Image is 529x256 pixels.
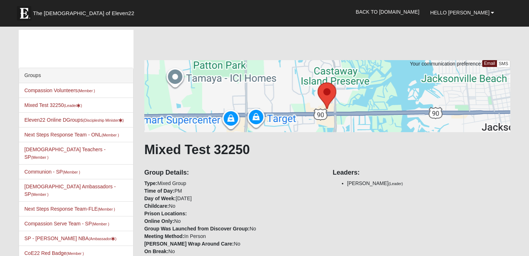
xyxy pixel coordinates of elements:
small: (Leader ) [64,103,82,108]
span: Your communication preference: [410,61,482,67]
a: Hello [PERSON_NAME] [425,4,499,22]
strong: Prison Locations: [144,211,187,216]
strong: [PERSON_NAME] Wrap Around Care: [144,241,234,247]
a: Next Steps Response Team-FLE(Member ) [24,206,115,212]
strong: Meeting Method: [144,233,184,239]
a: [DEMOGRAPHIC_DATA] Teachers - SP(Member ) [24,147,106,160]
small: (Member ) [92,222,109,226]
a: Email [482,60,497,67]
small: (Leader) [389,181,403,186]
a: Eleven22 Online DGroups(Discipleship Minister) [24,117,124,123]
h4: Group Details: [144,169,322,177]
h1: Mixed Test 32250 [144,142,510,157]
a: Next Steps Response Team - ONL(Member ) [24,132,119,138]
a: The [DEMOGRAPHIC_DATA] of Eleven22 [13,3,157,21]
strong: Day of Week: [144,196,176,201]
a: [DEMOGRAPHIC_DATA] Ambassadors - SP(Member ) [24,184,116,197]
span: The [DEMOGRAPHIC_DATA] of Eleven22 [33,10,134,17]
img: Eleven22 logo [17,6,31,21]
small: (Ambassador ) [89,237,116,241]
small: (Member ) [31,155,48,160]
small: (Member ) [101,133,119,137]
small: (Discipleship Minister ) [83,118,124,122]
a: Compassion Volunteers(Member ) [24,87,95,93]
small: (Member ) [98,207,115,211]
small: (Member ) [31,192,48,197]
strong: Group Was Launched from Discover Group: [144,226,250,232]
li: [PERSON_NAME] [347,180,511,187]
small: (Member ) [78,89,95,93]
a: SP - [PERSON_NAME] NBA(Ambassador) [24,235,117,241]
h4: Leaders: [333,169,511,177]
strong: Childcare: [144,203,169,209]
span: Hello [PERSON_NAME] [430,10,489,15]
strong: Type: [144,180,157,186]
a: Mixed Test 32250(Leader) [24,102,82,108]
strong: Online Only: [144,218,174,224]
a: Communion - SP(Member ) [24,169,80,175]
a: Back to [DOMAIN_NAME] [351,3,425,21]
strong: Time of Day: [144,188,175,194]
small: (Member ) [63,170,80,174]
a: Compassion Serve Team - SP(Member ) [24,221,109,226]
a: SMS [497,60,511,68]
div: Groups [19,68,133,83]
